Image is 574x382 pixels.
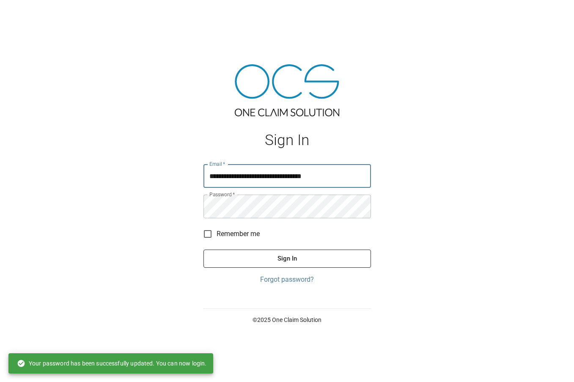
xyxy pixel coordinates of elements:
[203,316,371,324] p: © 2025 One Claim Solution
[203,250,371,267] button: Sign In
[203,275,371,285] a: Forgot password?
[209,160,225,168] label: Email
[217,229,260,239] span: Remember me
[203,132,371,149] h1: Sign In
[10,5,44,22] img: ocs-logo-white-transparent.png
[235,64,339,116] img: ocs-logo-tra.png
[17,356,206,371] div: Your password has been successfully updated. You can now login.
[209,191,235,198] label: Password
